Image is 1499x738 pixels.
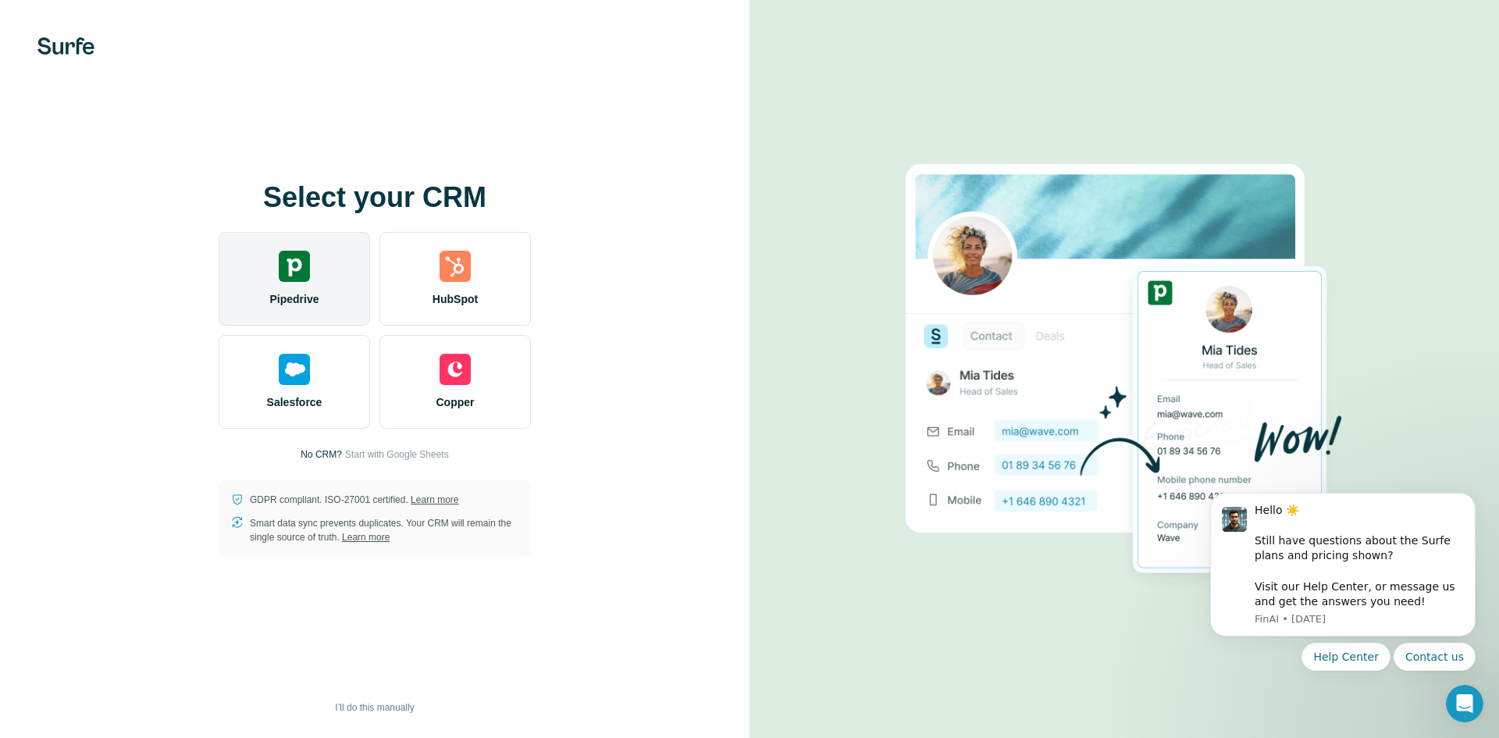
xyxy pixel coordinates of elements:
button: Start with Google Sheets [345,447,449,462]
img: copper's logo [440,354,471,385]
img: PIPEDRIVE image [906,137,1343,601]
img: hubspot's logo [440,251,471,282]
span: I’ll do this manually [335,701,414,715]
a: Learn more [342,532,390,543]
span: Pipedrive [269,291,319,307]
p: No CRM? [301,447,342,462]
img: pipedrive's logo [279,251,310,282]
a: Learn more [411,494,458,505]
p: GDPR compliant. ISO-27001 certified. [250,493,458,507]
img: Surfe's logo [37,37,94,55]
span: Copper [436,394,475,410]
span: HubSpot [433,291,478,307]
iframe: Intercom notifications message [1187,441,1499,696]
span: Salesforce [267,394,322,410]
button: I’ll do this manually [324,696,425,719]
p: Smart data sync prevents duplicates. Your CRM will remain the single source of truth. [250,516,518,544]
iframe: Intercom live chat [1446,685,1483,722]
img: salesforce's logo [279,354,310,385]
h1: Select your CRM [219,182,531,213]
